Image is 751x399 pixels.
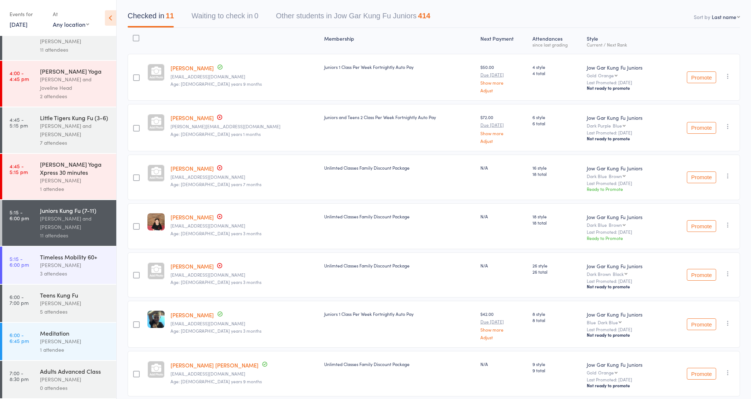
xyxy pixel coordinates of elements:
[480,213,527,219] div: N/A
[324,165,475,171] div: Unlimted Classes Family Discount Package
[480,64,527,93] div: $50.00
[40,75,110,92] div: [PERSON_NAME] and Joveline Head
[587,383,663,388] div: Not ready to promote
[587,377,663,382] small: Last Promoted: [DATE]
[587,42,663,47] div: Current / Next Rank
[191,8,258,27] button: Waiting to check in0
[532,311,581,317] span: 8 style
[40,29,110,45] div: [PERSON_NAME] and [PERSON_NAME]
[40,185,110,193] div: 1 attendee
[40,206,110,214] div: Juniors Kung Fu (7-11)
[40,329,110,337] div: Meditation
[40,253,110,261] div: Timeless Mobility 60+
[40,214,110,231] div: [PERSON_NAME] and [PERSON_NAME]
[2,247,116,284] a: 5:15 -6:00 pmTimeless Mobility 60+[PERSON_NAME]3 attendees
[587,73,663,78] div: Gold
[587,278,663,284] small: Last Promoted: [DATE]
[587,370,663,375] div: Gold
[687,71,716,83] button: Promote
[40,176,110,185] div: [PERSON_NAME]
[587,320,663,325] div: Blue
[40,67,110,75] div: [PERSON_NAME] Yoga
[587,327,663,332] small: Last Promoted: [DATE]
[2,323,116,360] a: 6:00 -6:45 pmMeditation[PERSON_NAME]1 attendee
[2,285,116,322] a: 6:00 -7:00 pmTeens Kung Fu[PERSON_NAME]5 attendees
[587,181,663,186] small: Last Promoted: [DATE]
[532,269,581,275] span: 26 total
[40,160,110,176] div: [PERSON_NAME] Yoga Xpress 30 minutes
[480,131,527,136] a: Show more
[587,271,663,276] div: Dark Brown
[532,165,581,171] span: 16 style
[687,318,716,330] button: Promote
[480,114,527,143] div: $72.00
[10,370,29,382] time: 7:00 - 8:30 pm
[40,307,110,316] div: 5 attendees
[480,361,527,367] div: N/A
[276,8,431,27] button: Other students in Jow Gar Kung Fu Juniors414
[694,13,710,21] label: Sort by
[532,361,581,367] span: 9 style
[587,174,663,178] div: Dark Blue
[40,114,110,122] div: Little Tigers Kung Fu (3-6)
[587,114,663,121] div: Jow Gar Kung Fu Juniors
[40,45,110,54] div: 11 attendees
[480,319,527,324] small: Due [DATE]
[2,361,116,398] a: 7:00 -8:30 pmAdults Advanced Class[PERSON_NAME]0 attendees
[40,122,110,138] div: [PERSON_NAME] and [PERSON_NAME]
[171,213,214,221] a: [PERSON_NAME]
[587,123,663,128] div: Dark Purple
[477,31,530,51] div: Next Payment
[532,171,581,177] span: 18 total
[254,12,258,20] div: 0
[532,64,581,70] span: 4 style
[613,271,624,276] div: Black
[480,262,527,269] div: N/A
[324,361,475,367] div: Unlimted Classes Family Discount Package
[171,279,261,285] span: Age: [DEMOGRAPHIC_DATA] years 3 months
[171,114,214,122] a: [PERSON_NAME]
[587,136,663,141] div: Not ready to promote
[587,262,663,270] div: Jow Gar Kung Fu Juniors
[10,163,28,175] time: 4:45 - 5:15 pm
[613,123,622,128] div: Blue
[587,64,663,71] div: Jow Gar Kung Fu Juniors
[171,124,318,129] small: steven.halliwell@atlasindustries.com
[480,88,527,93] a: Adjust
[598,73,614,78] div: Orange
[53,20,89,28] div: Any location
[171,165,214,172] a: [PERSON_NAME]
[532,262,581,269] span: 26 style
[587,235,663,241] div: Ready to Promote
[587,284,663,289] div: Not ready to promote
[480,138,527,143] a: Adjust
[324,311,475,317] div: Juniors 1 Class Per Week Fortnightly Auto Pay
[40,375,110,384] div: [PERSON_NAME]
[171,64,214,72] a: [PERSON_NAME]
[40,299,110,307] div: [PERSON_NAME]
[171,181,261,187] span: Age: [DEMOGRAPHIC_DATA] years 7 months
[587,229,663,234] small: Last Promoted: [DATE]
[147,311,165,328] img: image1596521400.png
[40,92,110,100] div: 2 attendees
[587,130,663,135] small: Last Promoted: [DATE]
[171,378,262,384] span: Age: [DEMOGRAPHIC_DATA] years 9 months
[171,311,214,319] a: [PERSON_NAME]
[480,335,527,340] a: Adjust
[166,12,174,20] div: 11
[40,138,110,147] div: 7 attendees
[171,74,318,79] small: buckleyca3@gmail.com
[2,200,116,246] a: 5:15 -6:00 pmJuniors Kung Fu (7-11)[PERSON_NAME] and [PERSON_NAME]11 attendees
[584,31,666,51] div: Style
[171,371,318,376] small: vmarinadiaz@gmail.com
[10,332,29,344] time: 6:00 - 6:45 pm
[324,114,475,120] div: Juniors and Teens 2 Class Per Week Fortnightly Auto Pay
[480,311,527,340] div: $42.00
[2,14,116,60] a: 4:00 -4:45 pmJuniors Kung Fu (7-11)[PERSON_NAME] and [PERSON_NAME]11 attendees
[687,220,716,232] button: Promote
[321,31,477,51] div: Membership
[587,186,663,192] div: Ready to Promote
[530,31,584,51] div: Atten­dances
[10,20,28,28] a: [DATE]
[40,384,110,392] div: 0 attendees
